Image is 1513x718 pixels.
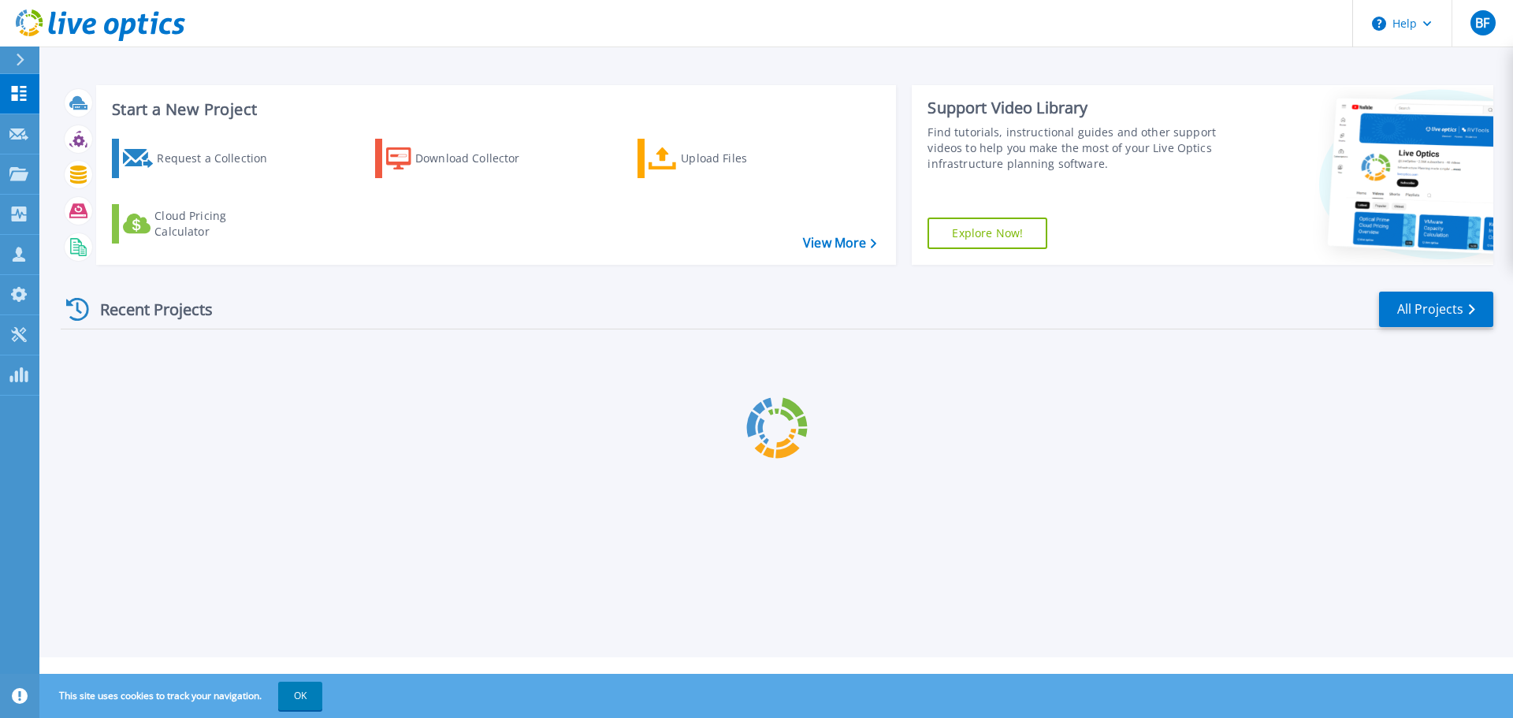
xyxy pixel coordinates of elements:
[415,143,541,174] div: Download Collector
[803,236,876,251] a: View More
[1475,17,1489,29] span: BF
[154,208,281,240] div: Cloud Pricing Calculator
[375,139,551,178] a: Download Collector
[112,204,288,244] a: Cloud Pricing Calculator
[638,139,813,178] a: Upload Files
[928,125,1224,172] div: Find tutorials, instructional guides and other support videos to help you make the most of your L...
[278,682,322,710] button: OK
[928,218,1047,249] a: Explore Now!
[112,101,876,118] h3: Start a New Project
[112,139,288,178] a: Request a Collection
[681,143,807,174] div: Upload Files
[1379,292,1493,327] a: All Projects
[928,98,1224,118] div: Support Video Library
[43,682,322,710] span: This site uses cookies to track your navigation.
[157,143,283,174] div: Request a Collection
[61,290,234,329] div: Recent Projects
